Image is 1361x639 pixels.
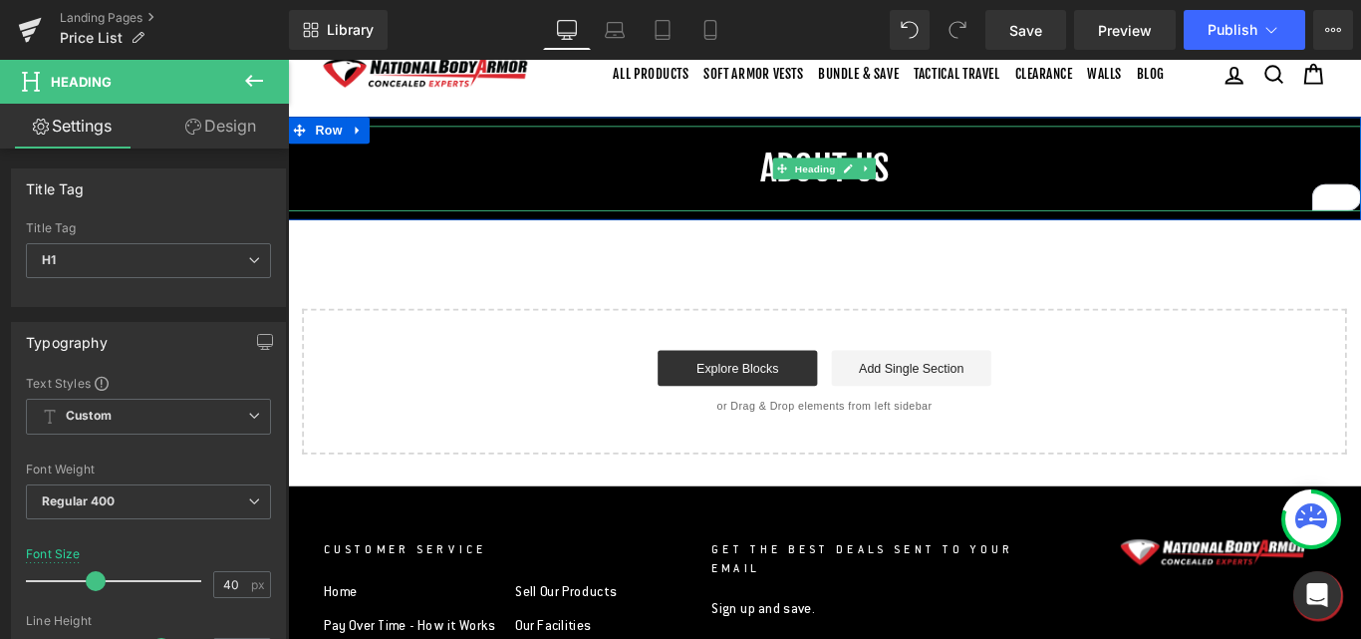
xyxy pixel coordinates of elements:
[26,323,108,351] div: Typography
[686,10,734,50] a: Mobile
[1074,10,1176,50] a: Preview
[26,169,85,197] div: Title Tag
[148,104,293,149] a: Design
[938,10,977,50] button: Redo
[327,21,374,39] span: Library
[251,578,268,591] span: px
[26,65,66,95] span: Row
[543,10,591,50] a: Desktop
[48,383,1158,397] p: or Drag & Drop elements from left sidebar
[415,327,595,367] a: Explore Blocks
[42,252,56,267] b: H1
[26,463,271,477] div: Font Weight
[1208,22,1257,38] span: Publish
[26,221,271,235] div: Title Tag
[639,10,686,50] a: Tablet
[1313,10,1353,50] button: More
[255,581,370,615] a: Sell Our Products
[936,539,1143,572] img: National Body Armor
[1098,20,1152,41] span: Preview
[26,614,271,628] div: Line Height
[40,581,78,615] a: Home
[476,539,854,584] p: Get The Best Deals Sent To Your Email
[60,10,289,26] a: Landing Pages
[26,375,271,391] div: Text Styles
[26,547,81,561] div: Font Size
[611,327,790,367] a: Add Single Section
[60,30,123,46] span: Price List
[40,539,454,562] p: Customer Service
[289,10,388,50] a: New Library
[1293,571,1341,619] div: Open Intercom Messenger
[66,408,112,425] b: Custom
[566,111,620,135] span: Heading
[476,604,854,630] p: Sign up and save.
[42,493,116,508] b: Regular 400
[640,111,661,135] a: Expand / Collapse
[288,60,1361,639] iframe: To enrich screen reader interactions, please activate Accessibility in Grammarly extension settings
[591,10,639,50] a: Laptop
[1009,20,1042,41] span: Save
[51,74,112,90] span: Heading
[66,65,92,95] a: Expand / Collapse
[890,10,930,50] button: Undo
[1184,10,1305,50] button: Publish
